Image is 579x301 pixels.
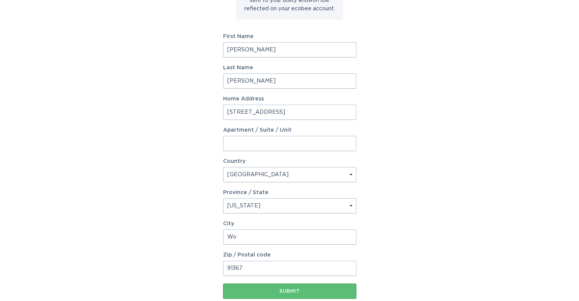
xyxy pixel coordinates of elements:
label: Last Name [223,65,356,70]
label: Province / State [223,190,268,195]
div: Submit [227,289,353,293]
label: Zip / Postal code [223,252,356,258]
label: First Name [223,34,356,39]
label: Home Address [223,96,356,102]
button: Submit [223,283,356,299]
label: City [223,221,356,226]
label: Apartment / Suite / Unit [223,127,356,133]
label: Country [223,159,246,164]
